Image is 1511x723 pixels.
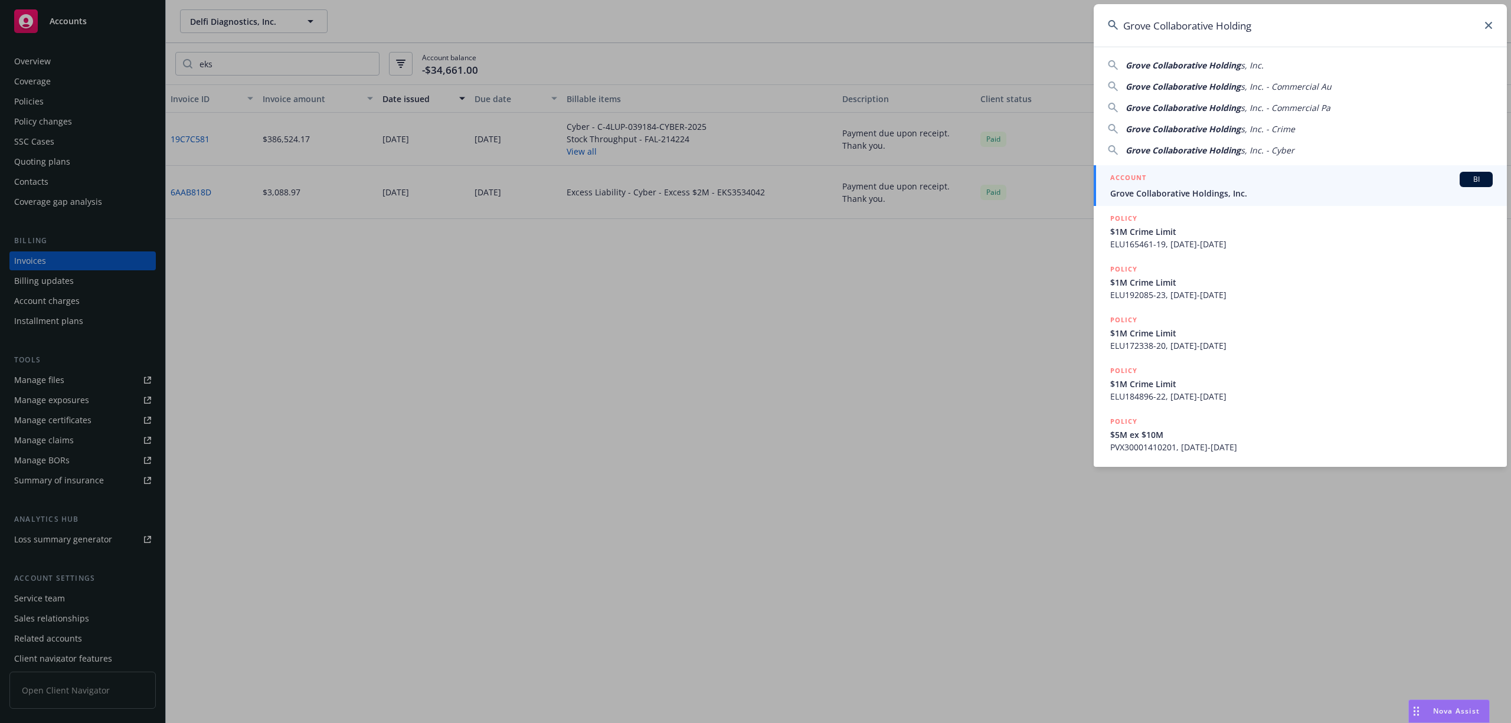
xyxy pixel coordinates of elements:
[1094,257,1507,307] a: POLICY$1M Crime LimitELU192085-23, [DATE]-[DATE]
[1110,365,1137,377] h5: POLICY
[1094,165,1507,206] a: ACCOUNTBIGrove Collaborative Holdings, Inc.
[1094,409,1507,460] a: POLICY$5M ex $10MPVX30001410201, [DATE]-[DATE]
[1110,225,1493,238] span: $1M Crime Limit
[1408,699,1490,723] button: Nova Assist
[1110,238,1493,250] span: ELU165461-19, [DATE]-[DATE]
[1241,102,1330,113] span: s, Inc. - Commercial Pa
[1110,327,1493,339] span: $1M Crime Limit
[1094,206,1507,257] a: POLICY$1M Crime LimitELU165461-19, [DATE]-[DATE]
[1094,4,1507,47] input: Search...
[1241,81,1332,92] span: s, Inc. - Commercial Au
[1126,60,1241,71] span: Grove Collaborative Holding
[1126,102,1241,113] span: Grove Collaborative Holding
[1094,358,1507,409] a: POLICY$1M Crime LimitELU184896-22, [DATE]-[DATE]
[1464,174,1488,185] span: BI
[1409,700,1424,722] div: Drag to move
[1241,123,1295,135] span: s, Inc. - Crime
[1110,263,1137,275] h5: POLICY
[1110,172,1146,186] h5: ACCOUNT
[1126,81,1241,92] span: Grove Collaborative Holding
[1126,145,1241,156] span: Grove Collaborative Holding
[1110,428,1493,441] span: $5M ex $10M
[1241,145,1294,156] span: s, Inc. - Cyber
[1110,187,1493,199] span: Grove Collaborative Holdings, Inc.
[1110,378,1493,390] span: $1M Crime Limit
[1110,441,1493,453] span: PVX30001410201, [DATE]-[DATE]
[1110,212,1137,224] h5: POLICY
[1433,706,1480,716] span: Nova Assist
[1110,289,1493,301] span: ELU192085-23, [DATE]-[DATE]
[1110,276,1493,289] span: $1M Crime Limit
[1241,60,1264,71] span: s, Inc.
[1110,339,1493,352] span: ELU172338-20, [DATE]-[DATE]
[1110,314,1137,326] h5: POLICY
[1126,123,1241,135] span: Grove Collaborative Holding
[1110,416,1137,427] h5: POLICY
[1110,390,1493,403] span: ELU184896-22, [DATE]-[DATE]
[1094,307,1507,358] a: POLICY$1M Crime LimitELU172338-20, [DATE]-[DATE]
